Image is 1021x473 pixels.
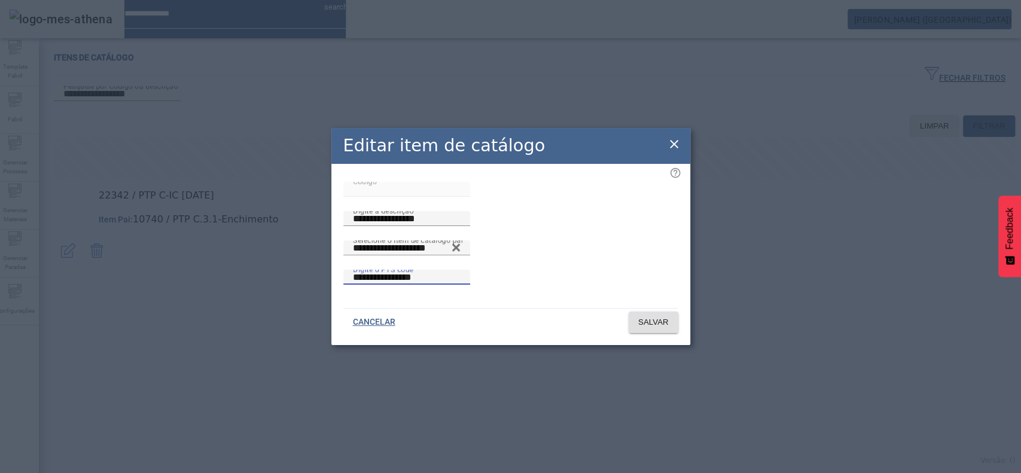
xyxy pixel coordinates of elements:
mat-label: Código [353,177,377,185]
button: CANCELAR [343,312,405,333]
input: Number [353,241,461,255]
span: Feedback [1004,207,1015,249]
h2: Editar item de catálogo [343,133,545,158]
span: CANCELAR [353,316,395,328]
span: SALVAR [638,316,669,328]
mat-label: Digite o PTS code [353,265,413,273]
button: SALVAR [629,312,678,333]
button: Feedback - Mostrar pesquisa [998,196,1021,277]
mat-label: Digite a descrição [353,206,413,215]
mat-label: Selecione o item de catálogo pai [353,236,463,244]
